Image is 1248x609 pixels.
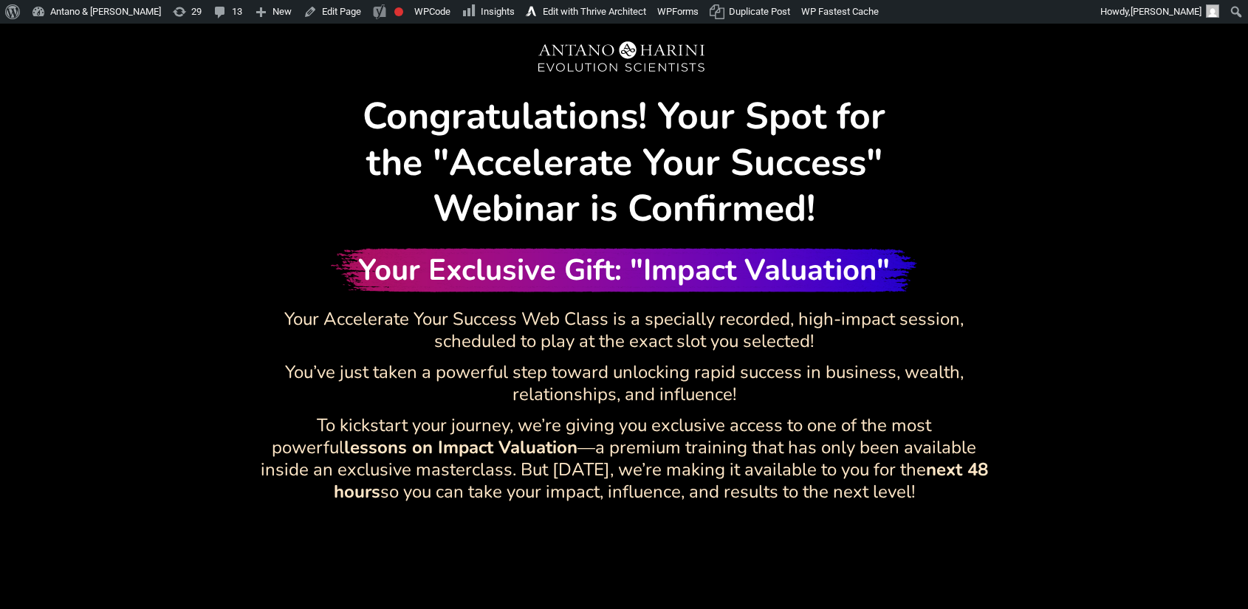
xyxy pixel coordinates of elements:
p: To kickstart your journey, we’re giving you exclusive access to one of the most powerful —a premi... [255,414,993,503]
span: [PERSON_NAME] [1131,6,1201,17]
strong: lessons on Impact Valuation [344,436,577,459]
img: AH_Ev-png-2 [513,30,735,86]
p: You’ve just taken a powerful step toward unlocking rapid success in business, wealth, relationshi... [255,361,993,405]
span: Your Exclusive Gift: "Impact Valuation" [358,250,890,290]
p: Your Accelerate Your Success Web Class is a specially recorded, high-impact session, scheduled to... [255,308,993,352]
div: Focus keyphrase not set [394,7,403,16]
strong: Congratulations! Your Spot for the "Accelerate Your Success" Webinar is Confirmed! [363,91,885,234]
strong: next 48 hours [334,458,988,503]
